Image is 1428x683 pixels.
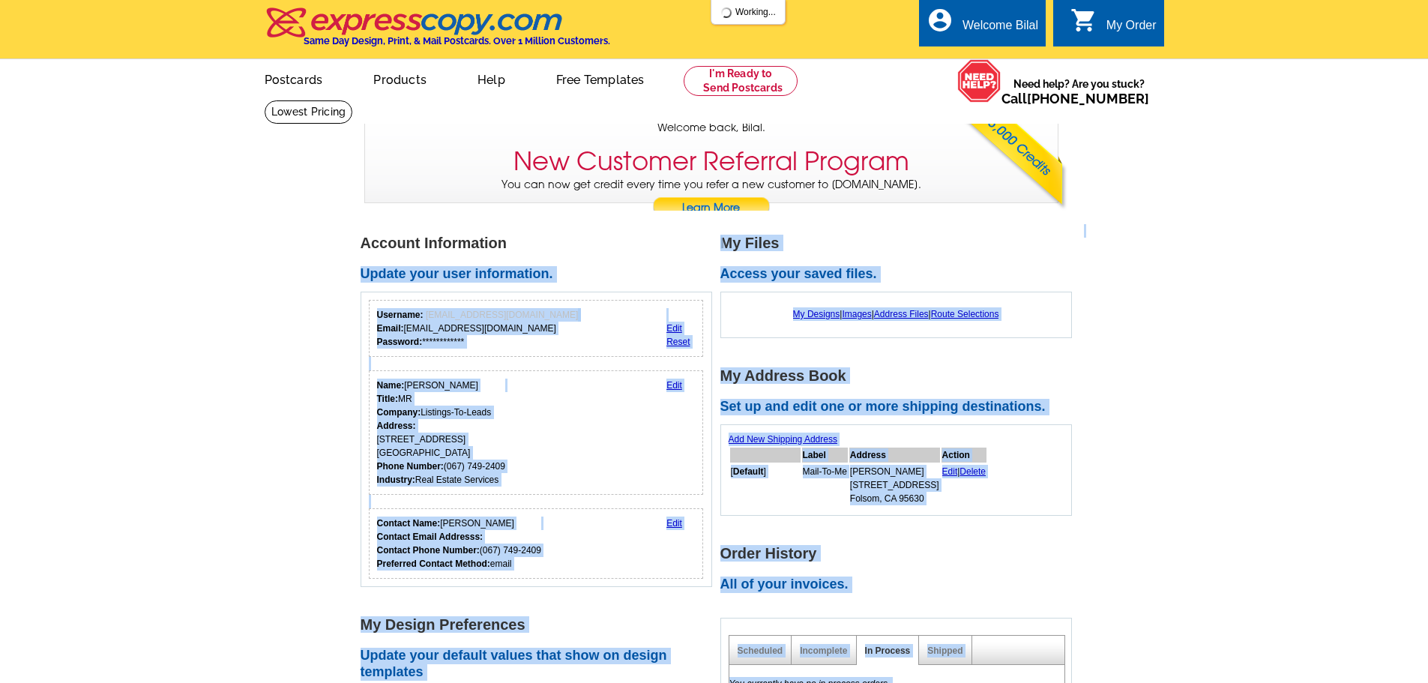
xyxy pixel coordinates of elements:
[377,337,423,347] strong: Password:
[304,35,610,46] h4: Same Day Design, Print, & Mail Postcards. Over 1 Million Customers.
[377,421,416,431] strong: Address:
[369,370,704,495] div: Your personal details.
[513,146,909,177] h3: New Customer Referral Program
[962,19,1038,40] div: Welcome Bilal
[720,266,1080,283] h2: Access your saved files.
[720,399,1080,415] h2: Set up and edit one or more shipping destinations.
[720,368,1080,384] h1: My Address Book
[361,648,720,680] h2: Update your default values that show on design templates
[377,518,441,529] strong: Contact Name:
[377,407,421,418] strong: Company:
[377,545,480,556] strong: Contact Phone Number:
[1106,19,1157,40] div: My Order
[800,646,847,656] a: Incomplete
[720,235,1080,251] h1: My Files
[666,518,682,529] a: Edit
[957,59,1001,103] img: help
[377,461,444,472] strong: Phone Number:
[720,546,1080,562] h1: Order History
[349,61,451,96] a: Products
[959,466,986,477] a: Delete
[377,475,415,485] strong: Industry:
[802,448,848,463] th: Label
[730,464,801,506] td: [ ]
[729,300,1064,328] div: | | |
[1070,16,1157,35] a: shopping_cart My Order
[377,310,424,320] strong: Username:
[720,577,1080,593] h2: All of your invoices.
[265,18,610,46] a: Same Day Design, Print, & Mail Postcards. Over 1 Million Customers.
[849,464,940,506] td: [PERSON_NAME] [STREET_ADDRESS] Folsom, CA 95630
[849,448,940,463] th: Address
[720,7,732,19] img: loading...
[666,337,690,347] a: Reset
[652,197,771,220] a: Learn More
[361,266,720,283] h2: Update your user information.
[426,310,578,320] span: [EMAIL_ADDRESS][DOMAIN_NAME]
[241,61,347,96] a: Postcards
[927,646,962,656] a: Shipped
[802,464,848,506] td: Mail-To-Me
[927,7,953,34] i: account_circle
[942,448,987,463] th: Action
[666,380,682,391] a: Edit
[874,309,929,319] a: Address Files
[377,323,404,334] strong: Email:
[931,309,999,319] a: Route Selections
[377,517,541,571] div: [PERSON_NAME] (067) 749-2409 email
[377,380,405,391] strong: Name:
[377,394,398,404] strong: Title:
[1027,91,1149,106] a: [PHONE_NUMBER]
[1070,7,1097,34] i: shopping_cart
[365,177,1058,220] p: You can now get credit every time you refer a new customer to [DOMAIN_NAME].
[454,61,529,96] a: Help
[733,466,764,477] b: Default
[842,309,871,319] a: Images
[666,323,682,334] a: Edit
[738,646,783,656] a: Scheduled
[361,235,720,251] h1: Account Information
[657,120,765,136] span: Welcome back, Bilal.
[369,508,704,579] div: Who should we contact regarding order issues?
[532,61,669,96] a: Free Templates
[942,466,958,477] a: Edit
[1001,76,1157,106] span: Need help? Are you stuck?
[361,617,720,633] h1: My Design Preferences
[865,646,911,656] a: In Process
[942,464,987,506] td: |
[729,434,837,445] a: Add New Shipping Address
[793,309,840,319] a: My Designs
[377,559,490,569] strong: Preferred Contact Method:
[1001,91,1149,106] span: Call
[369,300,704,357] div: Your login information.
[377,379,505,487] div: [PERSON_NAME] MR Listings-To-Leads [STREET_ADDRESS] [GEOGRAPHIC_DATA] (067) 749-2409 Real Estate ...
[377,532,483,542] strong: Contact Email Addresss:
